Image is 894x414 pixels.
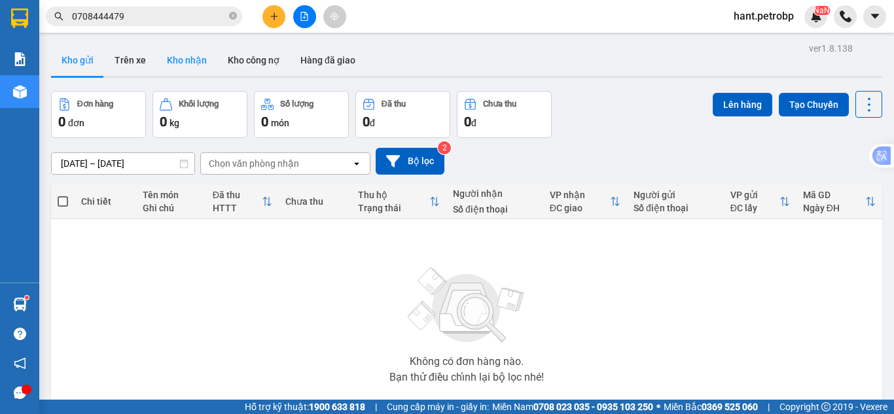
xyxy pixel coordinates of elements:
span: ⚪️ [656,404,660,409]
th: Toggle SortBy [351,184,446,219]
span: Nhận: [102,12,134,26]
span: Cung cấp máy in - giấy in: [387,400,489,414]
span: Miền Bắc [664,400,758,414]
div: Khối lượng [179,99,219,109]
span: kg [170,118,179,128]
button: file-add [293,5,316,28]
span: đ [471,118,476,128]
img: solution-icon [13,52,27,66]
button: Tạo Chuyến [779,93,849,116]
button: aim [323,5,346,28]
img: logo-vxr [11,9,28,28]
div: VP gửi [730,190,779,200]
span: question-circle [14,328,26,340]
div: Đơn hàng [77,99,113,109]
div: Số điện thoại [634,203,717,213]
button: Kho công nợ [217,44,290,76]
button: Trên xe [104,44,156,76]
div: HÙNG [102,43,191,58]
span: | [375,400,377,414]
div: Chưa thu [483,99,516,109]
div: HTTT [213,203,262,213]
button: plus [262,5,285,28]
span: caret-down [869,10,881,22]
sup: 2 [438,141,451,154]
div: Số điện thoại [453,204,537,215]
button: Đơn hàng0đơn [51,91,146,138]
th: Toggle SortBy [796,184,882,219]
button: Bộ lọc [376,148,444,175]
sup: NaN [814,6,830,15]
div: VP Bình Triệu [102,11,191,43]
img: warehouse-icon [13,298,27,311]
svg: open [351,158,362,169]
span: món [271,118,289,128]
div: Không có đơn hàng nào. [410,356,524,367]
span: copyright [821,402,831,411]
span: 0 [464,114,471,129]
span: đ [370,118,375,128]
span: Gửi: [11,12,31,26]
div: Chưa thu [285,196,345,207]
div: Chọn văn phòng nhận [209,157,299,170]
span: CR : [10,86,30,99]
div: Chi tiết [81,196,130,207]
span: hant.petrobp [723,8,804,24]
span: search [54,12,63,21]
span: 0 [261,114,268,129]
input: Tìm tên, số ĐT hoặc mã đơn [72,9,226,24]
span: message [14,387,26,399]
span: 0 [58,114,65,129]
div: Người nhận [453,188,537,199]
button: Chưa thu0đ [457,91,552,138]
span: file-add [300,12,309,21]
div: VP Lộc Ninh [11,11,93,43]
button: Lên hàng [713,93,772,116]
span: đơn [68,118,84,128]
span: aim [330,12,339,21]
div: ĐC lấy [730,203,779,213]
input: Select a date range. [52,153,194,174]
span: notification [14,357,26,370]
span: plus [270,12,279,21]
div: Ngày ĐH [803,203,865,213]
button: Kho gửi [51,44,104,76]
th: Toggle SortBy [543,184,627,219]
div: Bạn thử điều chỉnh lại bộ lọc nhé! [389,372,544,383]
span: Miền Nam [492,400,653,414]
span: 0 [363,114,370,129]
button: Kho nhận [156,44,217,76]
button: Khối lượng0kg [152,91,247,138]
div: ĐC giao [550,203,610,213]
div: Người gửi [634,190,717,200]
th: Toggle SortBy [724,184,796,219]
strong: 0369 525 060 [702,402,758,412]
sup: 1 [25,296,29,300]
button: Hàng đã giao [290,44,366,76]
img: svg+xml;base64,PHN2ZyBjbGFzcz0ibGlzdC1wbHVnX19zdmciIHhtbG5zPSJodHRwOi8vd3d3LnczLm9yZy8yMDAwL3N2Zy... [401,260,532,351]
span: 0 [160,114,167,129]
div: Trạng thái [358,203,429,213]
div: ver 1.8.138 [809,41,853,56]
div: A THUẬN [11,43,93,58]
img: icon-new-feature [810,10,822,22]
th: Toggle SortBy [206,184,279,219]
strong: 0708 023 035 - 0935 103 250 [533,402,653,412]
strong: 1900 633 818 [309,402,365,412]
div: Số lượng [280,99,313,109]
div: Tên món [143,190,200,200]
div: Đã thu [382,99,406,109]
button: Số lượng0món [254,91,349,138]
div: Ghi chú [143,203,200,213]
button: caret-down [863,5,886,28]
div: 30.000 [10,84,95,100]
span: close-circle [229,12,237,20]
div: Đã thu [213,190,262,200]
span: | [768,400,770,414]
button: Đã thu0đ [355,91,450,138]
img: phone-icon [840,10,851,22]
span: close-circle [229,10,237,23]
div: Mã GD [803,190,865,200]
div: Thu hộ [358,190,429,200]
div: VP nhận [550,190,610,200]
